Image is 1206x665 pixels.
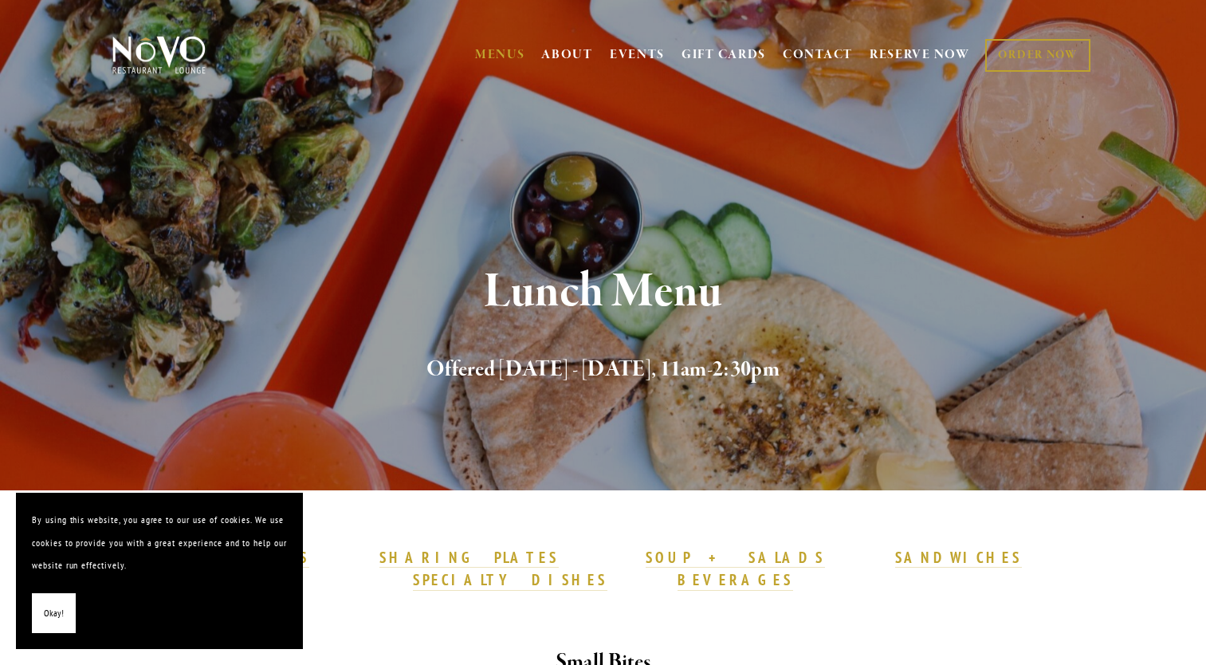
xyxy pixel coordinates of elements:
[379,548,558,569] a: SHARING PLATES
[870,40,970,70] a: RESERVE NOW
[646,548,824,569] a: SOUP + SALADS
[895,548,1023,569] a: SANDWICHES
[413,570,607,589] strong: SPECIALTY DISHES
[678,570,794,589] strong: BEVERAGES
[16,493,303,649] section: Cookie banner
[985,39,1090,72] a: ORDER NOW
[379,548,558,567] strong: SHARING PLATES
[32,593,76,634] button: Okay!
[139,266,1068,318] h1: Lunch Menu
[783,40,853,70] a: CONTACT
[32,509,287,577] p: By using this website, you agree to our use of cookies. We use cookies to provide you with a grea...
[895,548,1023,567] strong: SANDWICHES
[610,47,665,63] a: EVENTS
[475,47,525,63] a: MENUS
[682,40,766,70] a: GIFT CARDS
[541,47,593,63] a: ABOUT
[646,548,824,567] strong: SOUP + SALADS
[44,602,64,625] span: Okay!
[139,353,1068,387] h2: Offered [DATE] - [DATE], 11am-2:30pm
[413,570,607,591] a: SPECIALTY DISHES
[678,570,794,591] a: BEVERAGES
[109,35,209,75] img: Novo Restaurant &amp; Lounge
